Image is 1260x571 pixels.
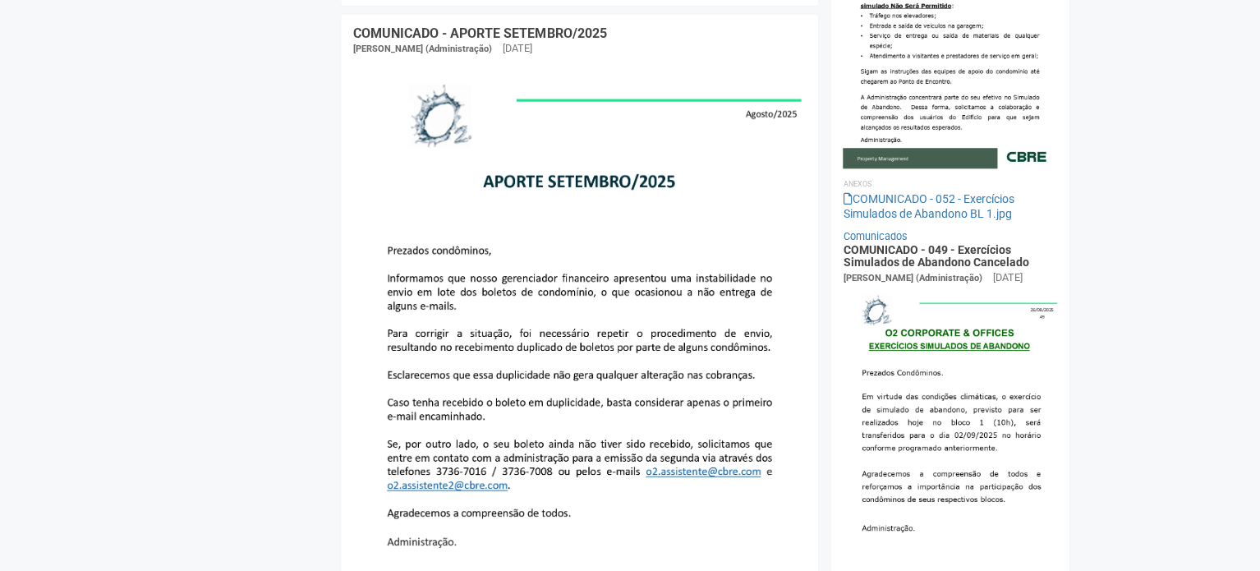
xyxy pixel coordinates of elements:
[843,273,982,283] span: [PERSON_NAME] (Administração)
[503,41,532,56] div: [DATE]
[992,270,1022,285] div: [DATE]
[353,25,606,41] a: COMUNICADO - APORTE SETEMBRO/2025
[353,44,492,54] span: [PERSON_NAME] (Administração)
[843,177,1057,191] li: Anexos
[843,243,1028,269] a: COMUNICADO - 049 - Exercícios Simulados de Abandono Cancelado
[843,230,907,242] a: Comunicados
[843,192,1014,220] a: COMUNICADO - 052 - Exercícios Simulados de Abandono BL 1.jpg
